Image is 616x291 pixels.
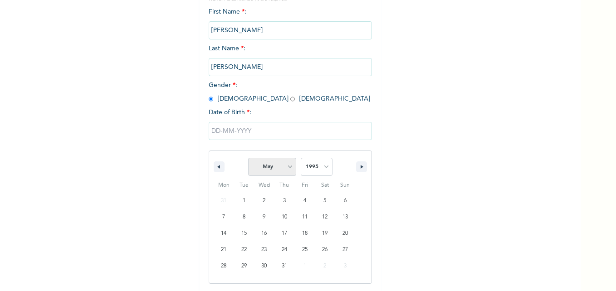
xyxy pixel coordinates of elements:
span: 29 [241,258,247,274]
span: First Name : [209,9,372,34]
button: 6 [335,193,355,209]
button: 21 [214,242,234,258]
span: Wed [254,178,274,193]
span: 9 [263,209,265,225]
button: 22 [234,242,254,258]
button: 30 [254,258,274,274]
button: 17 [274,225,295,242]
span: 10 [282,209,287,225]
button: 25 [294,242,315,258]
button: 7 [214,209,234,225]
button: 16 [254,225,274,242]
span: 18 [302,225,308,242]
span: 7 [222,209,225,225]
button: 24 [274,242,295,258]
span: 1 [243,193,245,209]
span: Tue [234,178,254,193]
button: 19 [315,225,335,242]
button: 2 [254,193,274,209]
span: 28 [221,258,226,274]
span: 19 [322,225,328,242]
span: Gender : [DEMOGRAPHIC_DATA] [DEMOGRAPHIC_DATA] [209,82,370,102]
button: 31 [274,258,295,274]
button: 11 [294,209,315,225]
span: 5 [323,193,326,209]
span: Sat [315,178,335,193]
button: 9 [254,209,274,225]
span: 3 [283,193,286,209]
button: 8 [234,209,254,225]
button: 15 [234,225,254,242]
span: Mon [214,178,234,193]
span: 6 [344,193,347,209]
span: 27 [342,242,348,258]
span: 12 [322,209,328,225]
button: 10 [274,209,295,225]
span: 4 [303,193,306,209]
button: 13 [335,209,355,225]
span: 21 [221,242,226,258]
span: 11 [302,209,308,225]
span: 17 [282,225,287,242]
span: Thu [274,178,295,193]
span: 22 [241,242,247,258]
input: Enter your first name [209,21,372,39]
span: 25 [302,242,308,258]
button: 14 [214,225,234,242]
button: 3 [274,193,295,209]
button: 5 [315,193,335,209]
span: Date of Birth : [209,108,251,117]
span: 20 [342,225,348,242]
span: 2 [263,193,265,209]
span: Last Name : [209,45,372,70]
button: 12 [315,209,335,225]
button: 28 [214,258,234,274]
button: 23 [254,242,274,258]
span: 26 [322,242,328,258]
button: 1 [234,193,254,209]
span: 24 [282,242,287,258]
button: 27 [335,242,355,258]
button: 26 [315,242,335,258]
span: 15 [241,225,247,242]
span: 30 [261,258,267,274]
span: 23 [261,242,267,258]
button: 4 [294,193,315,209]
input: DD-MM-YYYY [209,122,372,140]
span: Sun [335,178,355,193]
span: 8 [243,209,245,225]
span: 14 [221,225,226,242]
button: 20 [335,225,355,242]
button: 29 [234,258,254,274]
input: Enter your last name [209,58,372,76]
span: 13 [342,209,348,225]
span: 31 [282,258,287,274]
span: Fri [294,178,315,193]
button: 18 [294,225,315,242]
span: 16 [261,225,267,242]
